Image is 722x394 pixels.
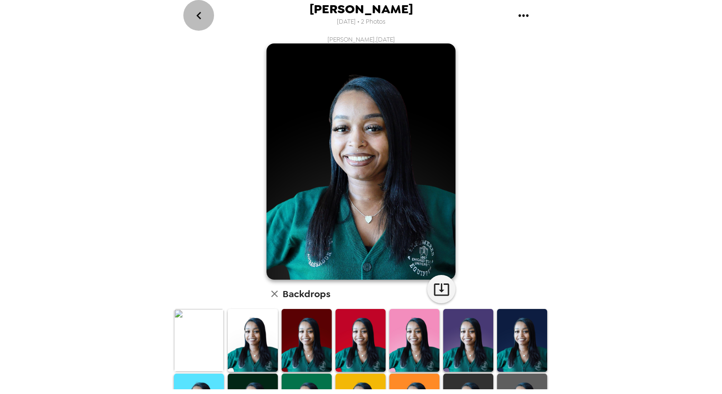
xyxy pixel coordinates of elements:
img: user [266,43,456,280]
img: Original [174,309,224,372]
span: [PERSON_NAME] [309,3,413,16]
span: [PERSON_NAME] , [DATE] [327,35,395,43]
h6: Backdrops [283,286,330,301]
span: [DATE] • 2 Photos [337,16,386,28]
